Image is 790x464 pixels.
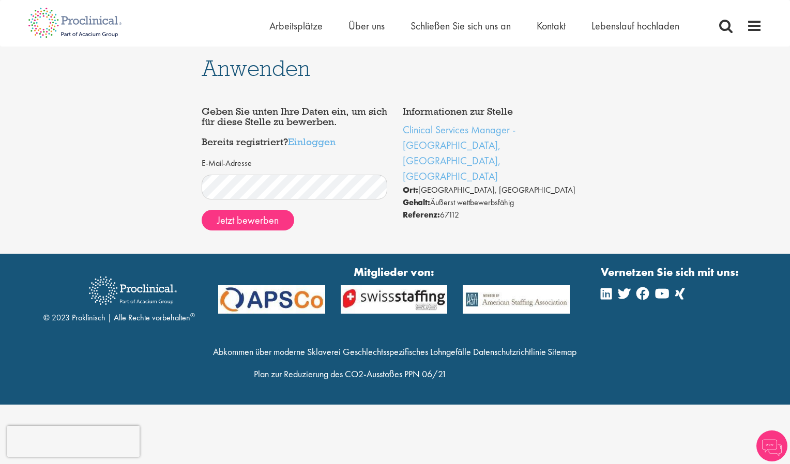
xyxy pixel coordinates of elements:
font: 67112 [440,209,459,220]
a: Sitemap [548,346,576,358]
img: Chatbot [756,430,787,461]
a: Kontakt [537,19,566,33]
label: E-Mail-Adresse [202,158,252,169]
a: Plan zur Reduzierung des CO2-Ausstoßes PPN 06/21 [254,368,447,380]
button: Jetzt bewerben [202,210,294,230]
img: APSCo [210,285,333,314]
strong: Vernetzen Sie sich mit uns: [601,264,739,280]
font: Äußerst wettbewerbsfähig [430,197,514,208]
a: Schließen Sie sich uns an [411,19,511,33]
strong: Mitglieder von: [218,264,570,280]
font: Gehalt: [403,197,430,208]
font: Ort: [403,184,418,195]
a: Lebenslauf hochladen [591,19,679,33]
a: Geschlechtsspezifisches Lohngefälle [343,346,471,358]
a: Datenschutzrichtlinie [473,346,546,358]
font: Geben Sie unten Ihre Daten ein, um sich für diese Stelle zu bewerben. Bereits registriert? [202,105,387,148]
font: Referenz: [403,209,440,220]
span: Anwenden [202,54,310,82]
h4: Informationen zur Stelle [403,106,589,117]
a: Arbeitsplätze [269,19,323,33]
a: Abkommen über moderne Sklaverei [213,346,341,358]
a: Clinical Services Manager - [GEOGRAPHIC_DATA], [GEOGRAPHIC_DATA], [GEOGRAPHIC_DATA] [403,123,515,183]
img: APSCo [455,285,578,314]
a: Einloggen [288,135,336,148]
sup: ® [190,311,195,319]
font: [GEOGRAPHIC_DATA], [GEOGRAPHIC_DATA] [418,184,575,195]
img: APSCo [333,285,455,314]
a: Über uns [348,19,385,33]
iframe: reCAPTCHA [7,426,140,457]
font: © 2023 Proklinisch | Alle Rechte vorbehalten [43,312,190,323]
img: Proklinische Rekrutierung [81,269,185,312]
